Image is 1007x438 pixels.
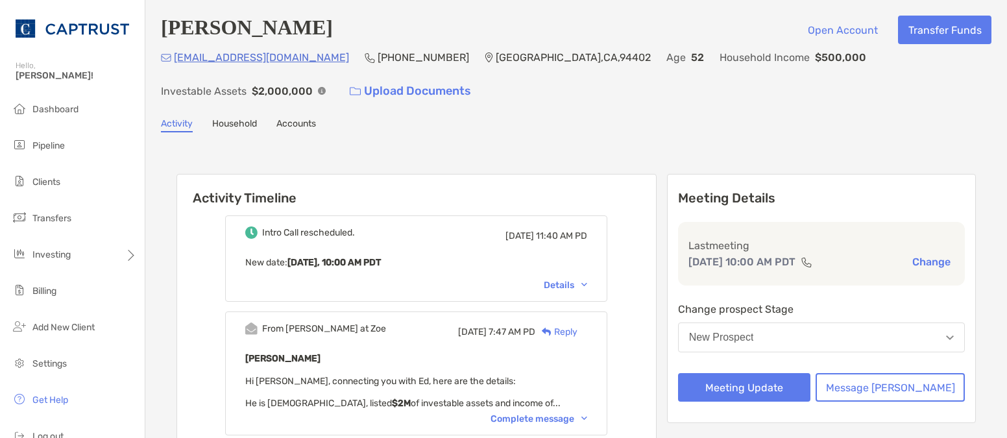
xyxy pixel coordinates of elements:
[536,230,587,241] span: 11:40 AM PD
[12,137,27,152] img: pipeline icon
[946,335,954,340] img: Open dropdown arrow
[245,254,587,271] p: New date :
[276,118,316,132] a: Accounts
[898,16,991,44] button: Transfer Funds
[32,322,95,333] span: Add New Client
[485,53,493,63] img: Location Icon
[12,210,27,225] img: transfers icon
[678,373,810,402] button: Meeting Update
[392,398,411,409] strong: $2M
[581,283,587,287] img: Chevron icon
[32,213,71,224] span: Transfers
[318,87,326,95] img: Info Icon
[252,83,313,99] p: $2,000,000
[12,246,27,262] img: investing icon
[542,328,552,336] img: Reply icon
[12,282,27,298] img: billing icon
[12,101,27,116] img: dashboard icon
[341,77,479,105] a: Upload Documents
[245,322,258,335] img: Event icon
[245,376,561,409] span: Hi [PERSON_NAME], connecting you with Ed, here are the details: He is [DEMOGRAPHIC_DATA], listed ...
[544,280,587,291] div: Details
[678,322,965,352] button: New Prospect
[688,254,795,270] p: [DATE] 10:00 AM PDT
[816,373,965,402] button: Message [PERSON_NAME]
[797,16,888,44] button: Open Account
[161,16,333,44] h4: [PERSON_NAME]
[32,176,60,188] span: Clients
[32,249,71,260] span: Investing
[16,70,137,81] span: [PERSON_NAME]!
[12,173,27,189] img: clients icon
[535,325,577,339] div: Reply
[174,49,349,66] p: [EMAIL_ADDRESS][DOMAIN_NAME]
[489,326,535,337] span: 7:47 AM PD
[12,319,27,334] img: add_new_client icon
[262,323,386,334] div: From [PERSON_NAME] at Zoe
[262,227,355,238] div: Intro Call rescheduled.
[691,49,704,66] p: 52
[801,257,812,267] img: communication type
[815,49,866,66] p: $500,000
[365,53,375,63] img: Phone Icon
[177,175,656,206] h6: Activity Timeline
[350,87,361,96] img: button icon
[378,49,469,66] p: [PHONE_NUMBER]
[287,257,381,268] b: [DATE], 10:00 AM PDT
[720,49,810,66] p: Household Income
[666,49,686,66] p: Age
[12,391,27,407] img: get-help icon
[32,395,68,406] span: Get Help
[496,49,651,66] p: [GEOGRAPHIC_DATA] , CA , 94402
[32,358,67,369] span: Settings
[245,353,321,364] b: [PERSON_NAME]
[688,237,954,254] p: Last meeting
[32,286,56,297] span: Billing
[581,417,587,420] img: Chevron icon
[458,326,487,337] span: [DATE]
[12,355,27,371] img: settings icon
[161,83,247,99] p: Investable Assets
[689,332,754,343] div: New Prospect
[32,140,65,151] span: Pipeline
[32,104,79,115] span: Dashboard
[491,413,587,424] div: Complete message
[161,54,171,62] img: Email Icon
[678,190,965,206] p: Meeting Details
[245,226,258,239] img: Event icon
[212,118,257,132] a: Household
[161,118,193,132] a: Activity
[16,5,129,52] img: CAPTRUST Logo
[908,255,954,269] button: Change
[678,301,965,317] p: Change prospect Stage
[505,230,534,241] span: [DATE]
